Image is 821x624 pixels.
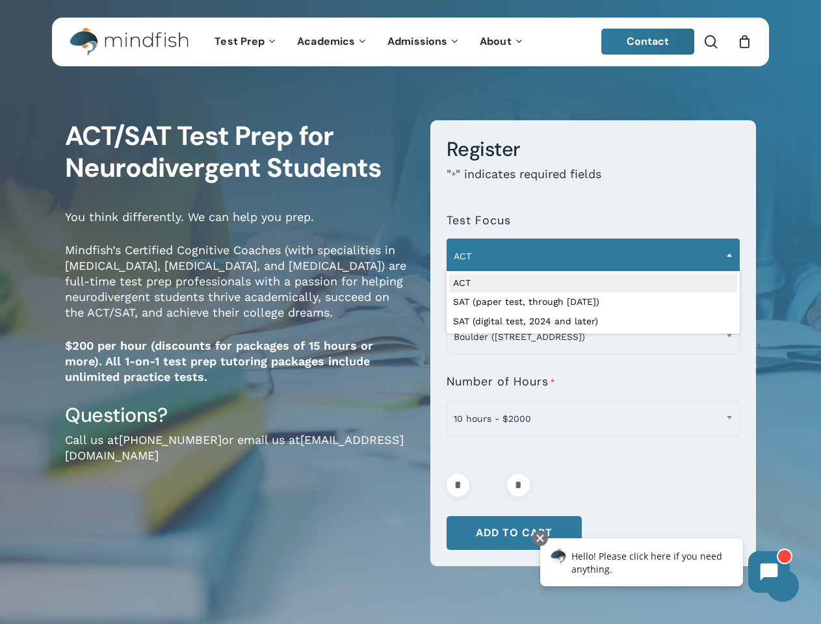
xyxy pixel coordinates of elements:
[65,432,411,481] p: Call us at or email us at
[480,34,512,48] span: About
[447,516,582,550] button: Add to cart
[447,242,739,270] span: ACT
[449,292,737,312] li: SAT (paper test, through [DATE])
[52,18,769,66] header: Main Menu
[65,242,411,338] p: Mindfish’s Certified Cognitive Coaches (with specialities in [MEDICAL_DATA], [MEDICAL_DATA], and ...
[449,312,737,331] li: SAT (digital test, 2024 and later)
[65,402,411,428] h3: Questions?
[447,375,555,389] label: Number of Hours
[447,214,511,227] label: Test Focus
[470,36,534,47] a: About
[737,34,751,49] a: Cart
[215,34,265,48] span: Test Prep
[387,34,447,48] span: Admissions
[65,339,373,383] strong: $200 per hour (discounts for packages of 15 hours or more). All 1-on-1 test prep tutoring package...
[447,136,740,162] h3: Register
[297,34,355,48] span: Academics
[65,209,411,242] p: You think differently. We can help you prep.
[378,36,470,47] a: Admissions
[449,274,737,293] li: ACT
[119,433,222,447] a: [PHONE_NUMBER]
[447,401,740,436] span: 10 hours - $2000
[447,166,740,201] p: " " indicates required fields
[447,319,740,354] span: Boulder (1320 Pearl St.)
[65,120,411,185] h1: ACT/SAT Test Prep for Neurodivergent Students
[447,239,740,274] span: ACT
[205,36,287,47] a: Test Prep
[447,405,739,432] span: 10 hours - $2000
[627,34,670,48] span: Contact
[447,323,739,350] span: Boulder (1320 Pearl St.)
[601,29,695,55] a: Contact
[473,474,503,497] input: Product quantity
[527,528,803,606] iframe: Chatbot
[287,36,378,47] a: Academics
[205,18,534,66] nav: Main Menu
